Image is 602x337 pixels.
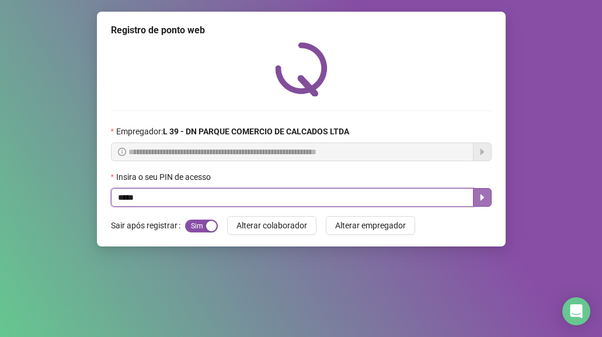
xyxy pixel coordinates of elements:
label: Sair após registrar [111,216,185,235]
div: Registro de ponto web [111,23,492,37]
div: Open Intercom Messenger [562,297,590,325]
img: QRPoint [275,42,328,96]
button: Alterar colaborador [227,216,316,235]
span: Alterar empregador [335,219,406,232]
span: Alterar colaborador [236,219,307,232]
span: info-circle [118,148,126,156]
span: caret-right [478,193,487,202]
span: Empregador : [116,125,349,138]
button: Alterar empregador [326,216,415,235]
strong: L 39 - DN PARQUE COMERCIO DE CALCADOS LTDA [163,127,349,136]
label: Insira o seu PIN de acesso [111,171,218,183]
